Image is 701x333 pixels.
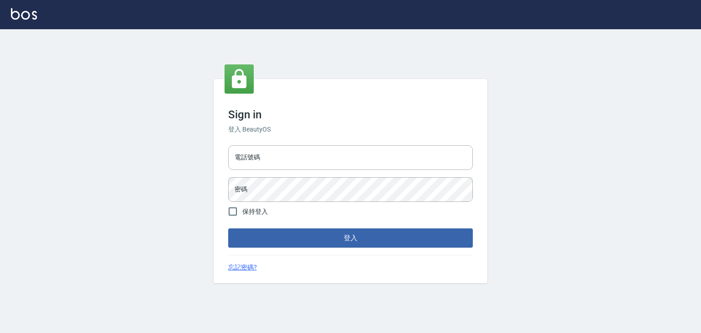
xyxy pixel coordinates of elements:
img: Logo [11,8,37,20]
h6: 登入 BeautyOS [228,125,473,134]
a: 忘記密碼? [228,263,257,272]
span: 保持登入 [242,207,268,217]
button: 登入 [228,228,473,248]
h3: Sign in [228,108,473,121]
